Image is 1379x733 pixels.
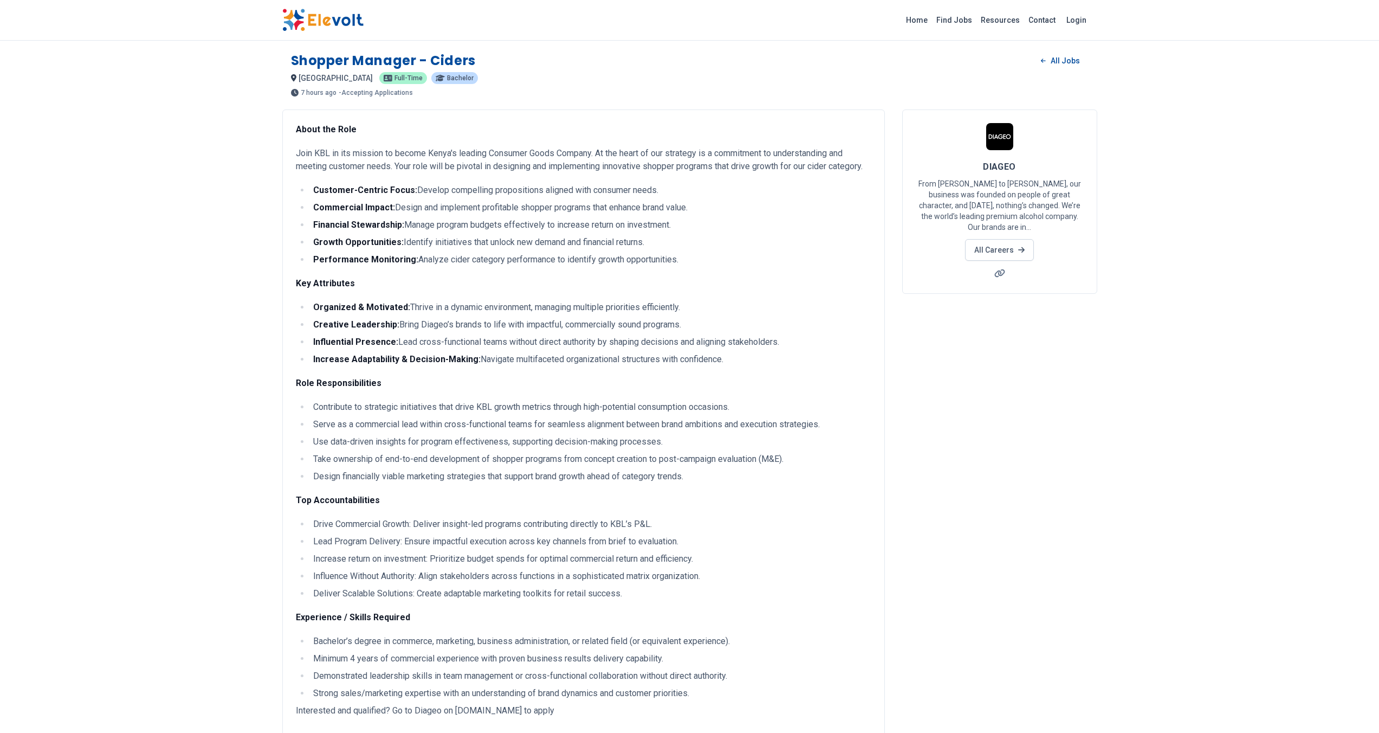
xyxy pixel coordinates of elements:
strong: Commercial Impact: [313,202,395,213]
strong: Influential Presence: [313,337,398,347]
a: All Careers [965,239,1034,261]
li: Use data-driven insights for program effectiveness, supporting decision-making processes. [310,435,871,448]
li: Lead Program Delivery: Ensure impactful execution across key channels from brief to evaluation. [310,535,871,548]
p: Interested and qualified? Go to Diageo on [DOMAIN_NAME] to apply [296,704,871,717]
li: Demonstrated leadership skills in team management or cross-functional collaboration without direc... [310,670,871,683]
a: Find Jobs [932,11,976,29]
li: Serve as a commercial lead within cross-functional teams for seamless alignment between brand amb... [310,418,871,431]
li: Deliver Scalable Solutions: Create adaptable marketing toolkits for retail success. [310,587,871,600]
li: Influence Without Authority: Align stakeholders across functions in a sophisticated matrix organi... [310,570,871,583]
li: Design financially viable marketing strategies that support brand growth ahead of category trends. [310,470,871,483]
strong: Experience / Skills Required [296,612,410,622]
li: Strong sales/marketing expertise with an understanding of brand dynamics and customer priorities. [310,687,871,700]
span: Bachelor [447,75,474,81]
li: Identify initiatives that unlock new demand and financial returns. [310,236,871,249]
span: 7 hours ago [301,89,336,96]
a: Login [1060,9,1093,31]
span: DIAGEO [983,162,1016,172]
p: - Accepting Applications [339,89,413,96]
li: Thrive in a dynamic environment, managing multiple priorities efficiently. [310,301,871,314]
strong: Financial Stewardship: [313,220,404,230]
li: Navigate multifaceted organizational structures with confidence. [310,353,871,366]
li: Bring Diageo’s brands to life with impactful, commercially sound programs. [310,318,871,331]
li: Take ownership of end-to-end development of shopper programs from concept creation to post-campai... [310,453,871,466]
li: Manage program budgets effectively to increase return on investment. [310,218,871,232]
strong: Growth Opportunities: [313,237,404,247]
li: Design and implement profitable shopper programs that enhance brand value. [310,201,871,214]
strong: Organized & Motivated: [313,302,410,312]
p: From [PERSON_NAME] to [PERSON_NAME], our business was founded on people of great character, and [... [916,178,1084,233]
li: Contribute to strategic initiatives that drive KBL growth metrics through high-potential consumpt... [310,401,871,414]
span: Full-time [394,75,423,81]
strong: Role Responsibilities [296,378,381,388]
strong: About the Role [296,124,357,134]
strong: Key Attributes [296,278,355,288]
li: Develop compelling propositions aligned with consumer needs. [310,184,871,197]
li: Minimum 4 years of commercial experience with proven business results delivery capability. [310,652,871,665]
a: Home [902,11,932,29]
iframe: Advertisement [902,472,1097,623]
strong: Increase Adaptability & Decision-Making: [313,354,481,364]
p: Join KBL in its mission to become Kenya's leading Consumer Goods Company. At the heart of our str... [296,147,871,173]
h1: Shopper Manager - Ciders [291,52,476,69]
li: Drive Commercial Growth: Deliver insight-led programs contributing directly to KBL’s P&L. [310,518,871,531]
li: Analyze cider category performance to identify growth opportunities. [310,253,871,266]
strong: Customer-Centric Focus: [313,185,417,195]
li: Increase return on investment: Prioritize budget spends for optimal commercial return and efficie... [310,552,871,565]
iframe: Advertisement [902,307,1097,459]
img: DIAGEO [986,123,1013,150]
strong: Top Accountabilities [296,495,380,505]
strong: Performance Monitoring: [313,254,418,265]
a: Resources [976,11,1024,29]
li: Lead cross-functional teams without direct authority by shaping decisions and aligning stakeholders. [310,336,871,349]
img: Elevolt [282,9,364,31]
li: Bachelor’s degree in commerce, marketing, business administration, or related field (or equivalen... [310,635,871,648]
a: All Jobs [1032,53,1088,69]
a: Contact [1024,11,1060,29]
strong: Creative Leadership: [313,319,399,330]
span: [GEOGRAPHIC_DATA] [299,74,373,82]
